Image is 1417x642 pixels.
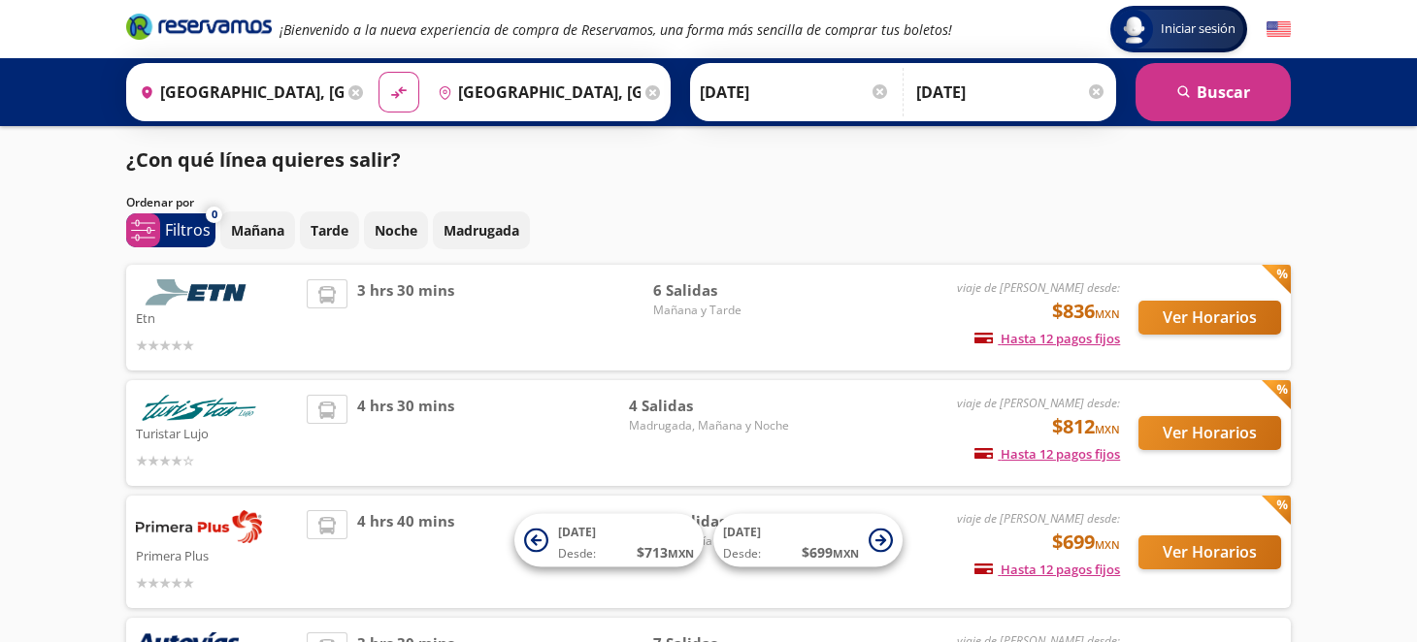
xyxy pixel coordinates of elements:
[300,211,359,249] button: Tarde
[126,12,272,41] i: Brand Logo
[430,68,642,116] input: Buscar Destino
[629,395,789,417] span: 4 Salidas
[957,510,1120,527] em: viaje de [PERSON_NAME] desde:
[558,524,596,540] span: [DATE]
[136,395,262,421] img: Turistar Lujo
[723,524,761,540] span: [DATE]
[165,218,211,241] p: Filtros
[1153,19,1243,39] span: Iniciar sesión
[132,68,344,116] input: Buscar Origen
[280,20,952,39] em: ¡Bienvenido a la nueva experiencia de compra de Reservamos, una forma más sencilla de comprar tus...
[357,510,454,594] span: 4 hrs 40 mins
[974,330,1120,347] span: Hasta 12 pagos fijos
[136,421,297,444] p: Turistar Lujo
[558,545,596,562] span: Desde:
[974,561,1120,578] span: Hasta 12 pagos fijos
[1138,301,1281,335] button: Ver Horarios
[653,279,789,302] span: 6 Salidas
[136,510,262,543] img: Primera Plus
[126,194,194,211] p: Ordenar por
[974,445,1120,463] span: Hasta 12 pagos fijos
[916,68,1106,116] input: Opcional
[126,213,215,247] button: 0Filtros
[433,211,530,249] button: Madrugada
[1052,297,1120,326] span: $836
[231,220,284,241] p: Mañana
[723,545,761,562] span: Desde:
[1052,528,1120,557] span: $699
[957,395,1120,411] em: viaje de [PERSON_NAME] desde:
[1095,306,1120,321] small: MXN
[637,542,694,562] span: $ 713
[713,514,903,567] button: [DATE]Desde:$699MXN
[629,417,789,434] span: Madrugada, Mañana y Noche
[126,12,272,47] a: Brand Logo
[1138,535,1281,569] button: Ver Horarios
[364,211,428,249] button: Noche
[1138,416,1281,450] button: Ver Horarios
[212,207,217,223] span: 0
[375,220,417,241] p: Noche
[311,220,348,241] p: Tarde
[1095,422,1120,436] small: MXN
[126,145,401,175] p: ¿Con qué línea quieres salir?
[1267,17,1291,42] button: English
[700,68,890,116] input: Elegir Fecha
[136,279,262,305] img: Etn
[1095,537,1120,552] small: MXN
[653,510,789,532] span: 13 Salidas
[136,305,297,329] p: Etn
[1052,412,1120,441] span: $812
[444,220,519,241] p: Madrugada
[514,514,704,567] button: [DATE]Desde:$713MXN
[668,546,694,561] small: MXN
[802,542,859,562] span: $ 699
[957,279,1120,296] em: viaje de [PERSON_NAME] desde:
[653,302,789,319] span: Mañana y Tarde
[357,395,454,471] span: 4 hrs 30 mins
[833,546,859,561] small: MXN
[1136,63,1291,121] button: Buscar
[357,279,454,356] span: 3 hrs 30 mins
[220,211,295,249] button: Mañana
[136,543,297,566] p: Primera Plus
